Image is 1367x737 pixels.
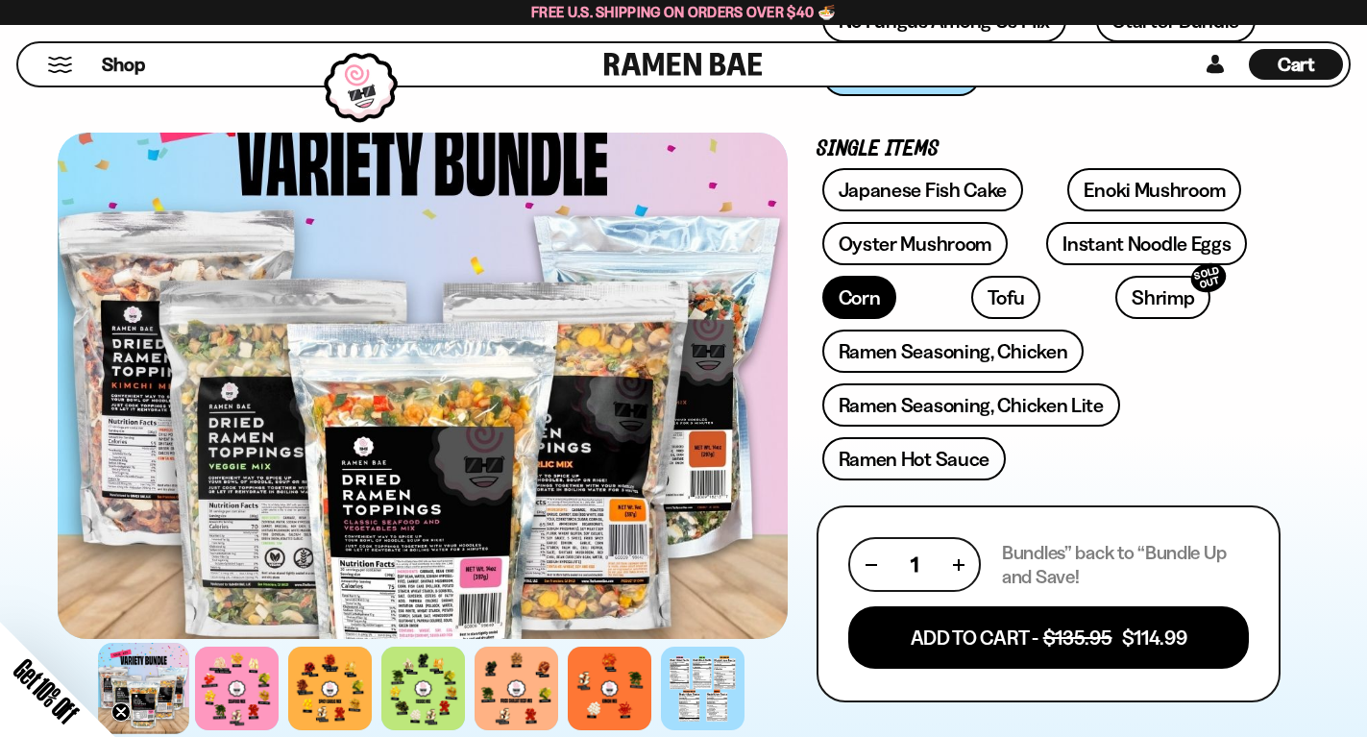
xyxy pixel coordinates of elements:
div: SOLD OUT [1188,259,1231,297]
a: Japanese Fish Cake [822,168,1024,211]
a: Ramen Hot Sauce [822,437,1007,480]
button: Add To Cart - $135.95 $114.99 [848,606,1249,669]
a: Ramen Seasoning, Chicken [822,330,1085,373]
span: 1 [911,553,918,577]
button: Mobile Menu Trigger [47,57,73,73]
button: Close teaser [111,702,131,722]
span: Cart [1278,53,1315,76]
span: Shop [102,52,145,78]
a: Cart [1249,43,1343,86]
a: ShrimpSOLD OUT [1115,276,1210,319]
p: Bundles” back to “Bundle Up and Save! [1002,541,1249,589]
span: Get 10% Off [9,653,84,728]
p: Single Items [817,140,1281,159]
a: Tofu [971,276,1040,319]
a: Ramen Seasoning, Chicken Lite [822,383,1120,427]
a: Corn [822,276,897,319]
a: Instant Noodle Eggs [1046,222,1247,265]
a: Enoki Mushroom [1067,168,1241,211]
span: Free U.S. Shipping on Orders over $40 🍜 [531,3,836,21]
a: Oyster Mushroom [822,222,1009,265]
a: Shop [102,49,145,80]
